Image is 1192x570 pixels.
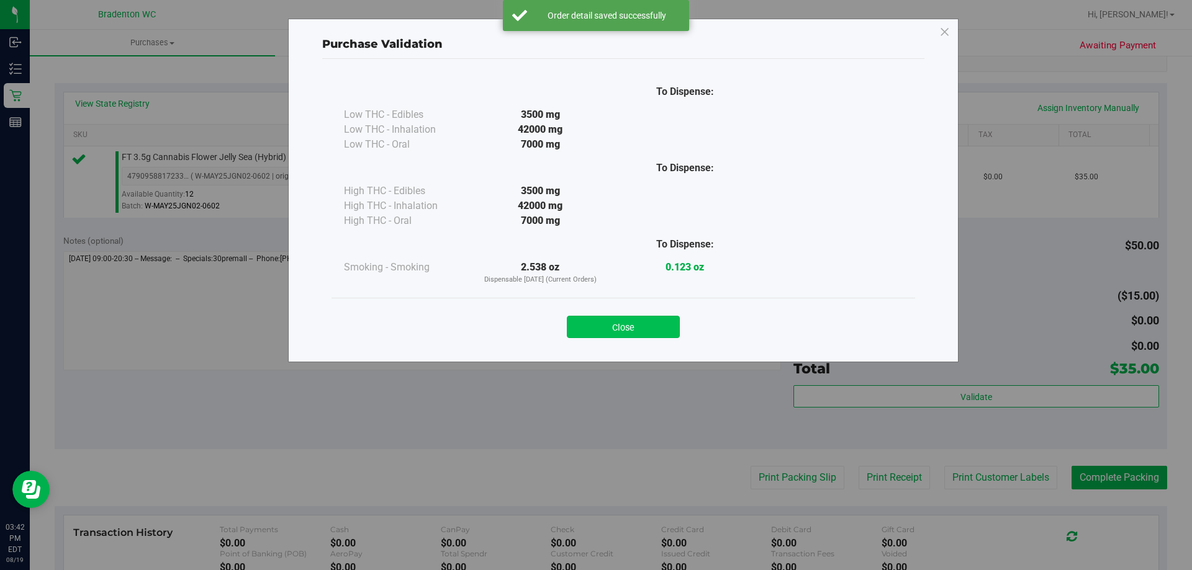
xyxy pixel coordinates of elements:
strong: 0.123 oz [666,261,704,273]
div: To Dispense: [613,237,757,252]
div: 3500 mg [468,107,613,122]
p: Dispensable [DATE] (Current Orders) [468,275,613,285]
div: 42000 mg [468,198,613,213]
div: 7000 mg [468,213,613,228]
div: Low THC - Oral [344,137,468,152]
div: Order detail saved successfully [534,9,680,22]
div: Low THC - Inhalation [344,122,468,137]
div: High THC - Inhalation [344,198,468,213]
div: Smoking - Smoking [344,260,468,275]
span: Purchase Validation [322,37,443,51]
div: Low THC - Edibles [344,107,468,122]
div: 2.538 oz [468,260,613,285]
div: 42000 mg [468,122,613,137]
div: High THC - Oral [344,213,468,228]
iframe: Resource center [12,471,50,508]
div: 3500 mg [468,184,613,198]
div: 7000 mg [468,137,613,152]
button: Close [567,316,680,338]
div: To Dispense: [613,84,757,99]
div: High THC - Edibles [344,184,468,198]
div: To Dispense: [613,161,757,176]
